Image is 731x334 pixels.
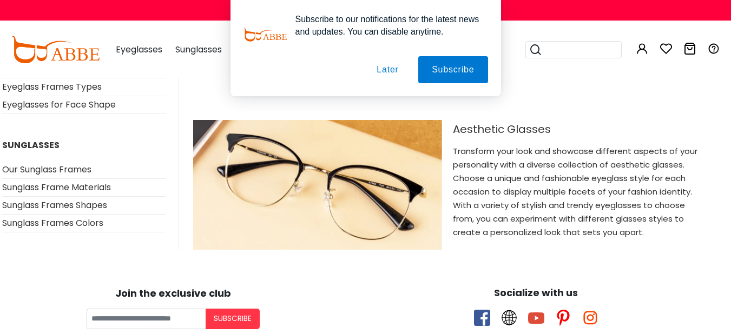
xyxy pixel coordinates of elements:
span: twitter [501,310,517,326]
div: Subscribe to our notifications for the latest news and updates. You can disable anytime. [287,13,488,38]
span: facebook [474,310,490,326]
a: Aesthetic Glasses [453,123,702,136]
img: Aesthetic Glasses [193,120,442,250]
a: Eyeglasses for Face Shape [2,98,116,111]
a: Sunglass Frame Materials [2,181,111,193]
a: Sunglass Frames Shapes [2,199,107,211]
p: Transform your look and showcase different aspects of your personality with a diverse collection ... [453,144,702,239]
button: Subscribe [206,309,260,329]
button: Subscribe [418,56,488,83]
a: Our Sunglass Frames [2,163,91,176]
span: pinterest [555,310,571,326]
div: Socialize with us [360,285,713,300]
a: Sunglass Frames Colors [2,217,103,229]
img: notification icon [243,13,287,56]
h6: SUNGLASSES [2,140,166,150]
button: Later [363,56,412,83]
span: instagram [582,310,598,326]
input: Your email [87,309,206,329]
span: youtube [528,310,544,326]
